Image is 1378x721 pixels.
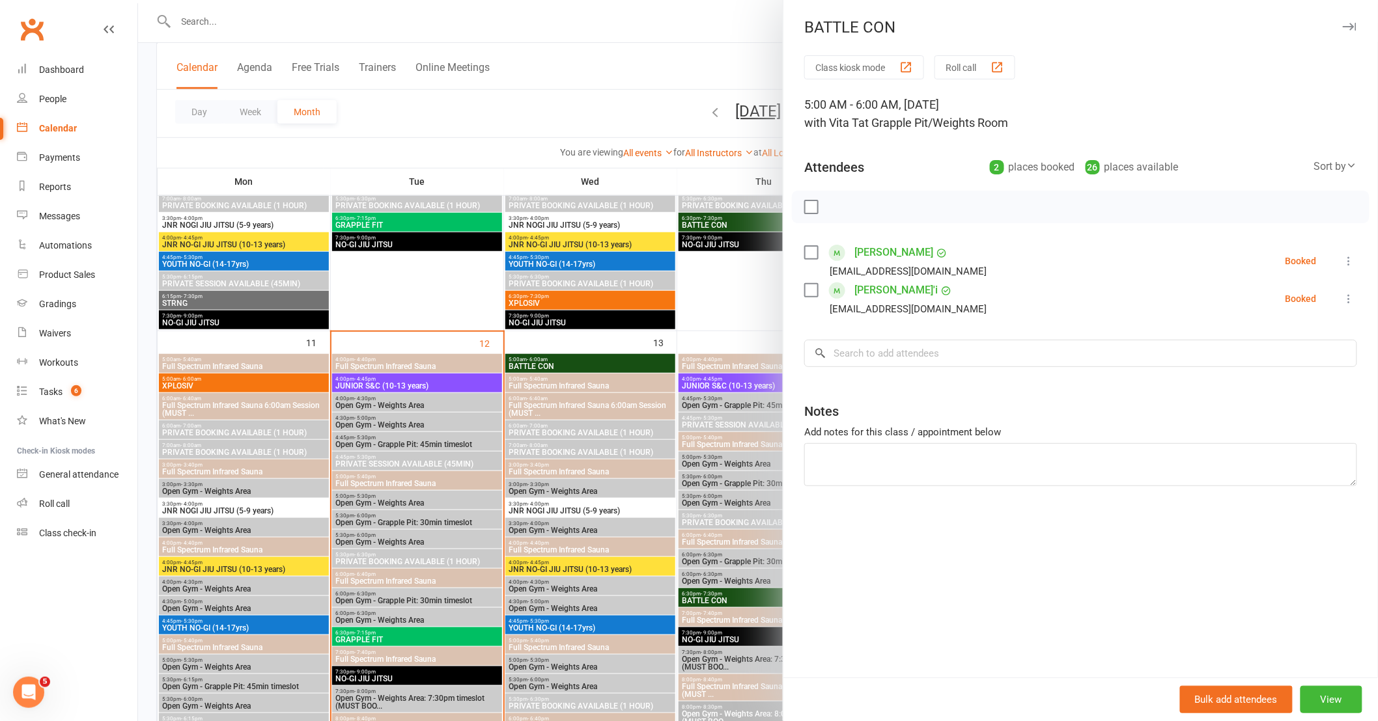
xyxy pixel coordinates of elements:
span: 5 [40,677,50,687]
div: General attendance [39,469,119,480]
a: Messages [17,202,137,231]
a: Tasks 6 [17,377,137,407]
div: Calendar [39,123,77,133]
div: Roll call [39,498,70,509]
div: Booked [1286,256,1317,265]
div: [EMAIL_ADDRESS][DOMAIN_NAME] [830,263,987,280]
div: places available [1086,158,1179,176]
div: Waivers [39,328,71,338]
div: Automations [39,240,92,251]
div: Reports [39,182,71,192]
div: Workouts [39,357,78,368]
span: with Vita T [804,116,858,129]
div: What's New [39,416,86,426]
div: Class check-in [39,528,96,538]
input: Search to add attendees [804,340,1357,367]
a: What's New [17,407,137,436]
span: 6 [71,385,81,396]
div: People [39,94,66,104]
a: [PERSON_NAME] [854,242,933,263]
div: Attendees [804,158,864,176]
button: View [1301,686,1362,713]
div: 2 [990,160,1004,174]
div: Dashboard [39,64,84,75]
a: Waivers [17,319,137,348]
div: 5:00 AM - 6:00 AM, [DATE] [804,96,1357,132]
div: Add notes for this class / appointment below [804,424,1357,440]
a: [PERSON_NAME]'i [854,280,938,301]
a: Workouts [17,348,137,377]
a: Roll call [17,489,137,519]
a: Calendar [17,114,137,143]
button: Roll call [935,55,1015,79]
a: Clubworx [16,13,48,46]
div: Booked [1286,294,1317,303]
div: Messages [39,211,80,221]
button: Bulk add attendees [1180,686,1293,713]
a: Class kiosk mode [17,519,137,548]
div: BATTLE CON [783,18,1378,36]
div: 26 [1086,160,1100,174]
div: Gradings [39,299,76,309]
a: Automations [17,231,137,260]
iframe: Intercom live chat [13,677,44,708]
div: Notes [804,402,839,420]
div: Tasks [39,387,63,397]
div: Product Sales [39,269,95,280]
div: Sort by [1314,158,1357,175]
a: Payments [17,143,137,172]
div: Payments [39,152,80,163]
a: Gradings [17,290,137,319]
a: General attendance kiosk mode [17,460,137,489]
a: Dashboard [17,55,137,85]
a: People [17,85,137,114]
div: [EMAIL_ADDRESS][DOMAIN_NAME] [830,301,987,318]
div: places booked [990,158,1075,176]
a: Product Sales [17,260,137,290]
span: at Grapple Pit/Weights Room [858,116,1008,129]
a: Reports [17,172,137,202]
button: Class kiosk mode [804,55,924,79]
